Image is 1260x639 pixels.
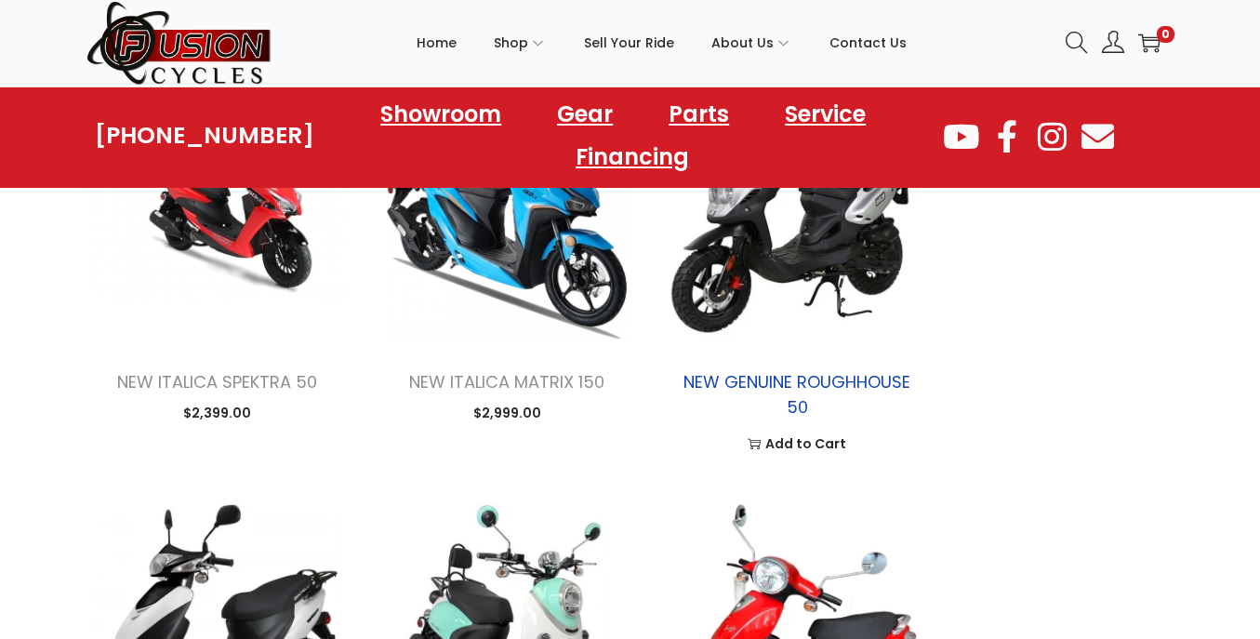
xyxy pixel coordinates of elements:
span: 2,999.00 [473,404,541,422]
a: Parts [650,93,748,136]
a: Service [766,93,884,136]
a: Add to Cart [680,430,914,458]
a: [PHONE_NUMBER] [95,123,314,149]
span: $ [473,404,482,422]
a: About Us [711,1,792,85]
a: NEW GENUINE ROUGHHOUSE 50 [683,370,910,419]
span: Sell Your Ride [584,20,674,66]
a: 0 [1138,32,1161,54]
span: Shop [494,20,528,66]
a: NEW ITALICA MATRIX 150 [409,370,604,393]
a: Showroom [362,93,520,136]
a: Home [417,1,457,85]
a: Financing [557,136,708,179]
span: Home [417,20,457,66]
span: Contact Us [829,20,907,66]
nav: Primary navigation [272,1,1052,85]
a: Contact Us [829,1,907,85]
a: Shop [494,1,547,85]
a: Sell Your Ride [584,1,674,85]
span: $ [183,404,192,422]
a: Gear [538,93,631,136]
span: 2,399.00 [183,404,251,422]
nav: Menu [314,93,940,179]
span: About Us [711,20,774,66]
a: NEW ITALICA SPEKTRA 50 [117,370,317,393]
